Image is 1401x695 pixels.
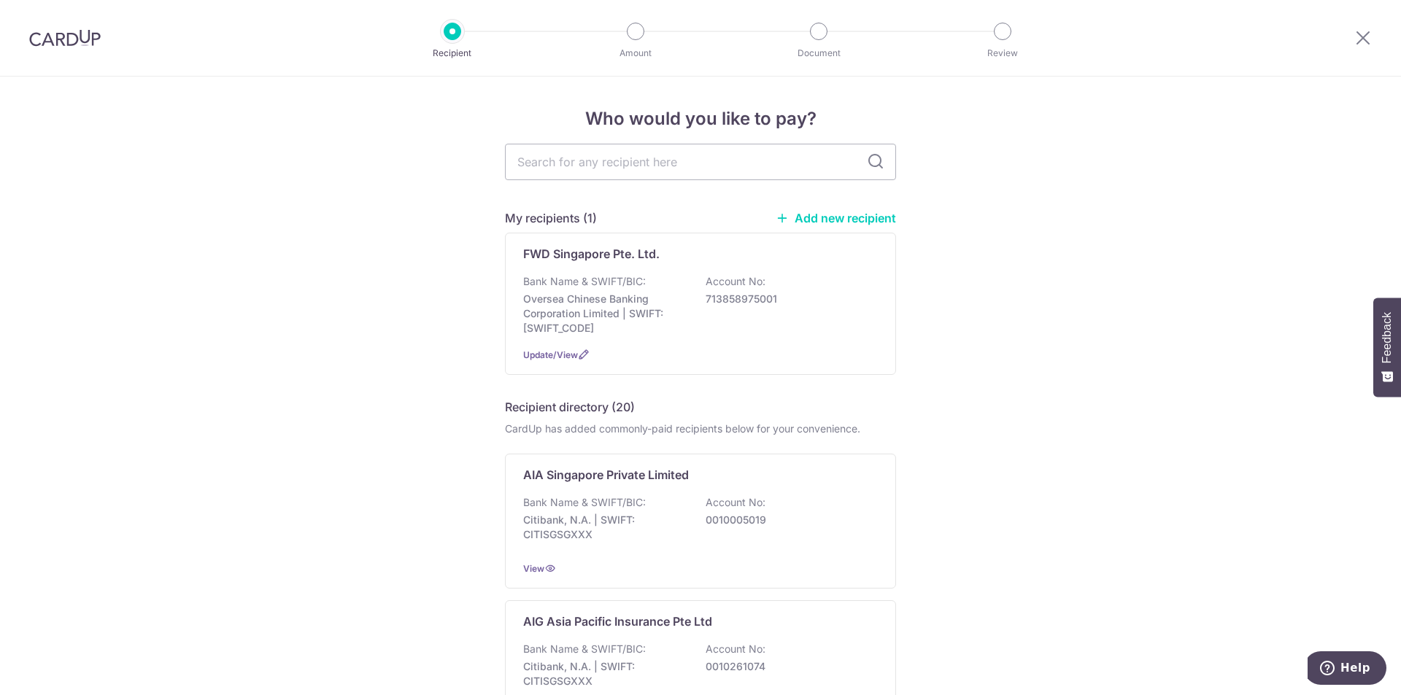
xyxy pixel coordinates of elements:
[523,292,687,335] p: Oversea Chinese Banking Corporation Limited | SWIFT: [SWIFT_CODE]
[398,46,506,61] p: Recipient
[505,209,597,227] h5: My recipients (1)
[505,422,896,436] div: CardUp has added commonly-paid recipients below for your convenience.
[706,659,869,674] p: 0010261074
[523,563,544,574] a: View
[523,513,687,542] p: Citibank, N.A. | SWIFT: CITISGSGXXX
[1381,312,1394,363] span: Feedback
[706,292,869,306] p: 713858975001
[523,659,687,688] p: Citibank, N.A. | SWIFT: CITISGSGXXX
[505,144,896,180] input: Search for any recipient here
[523,274,646,289] p: Bank Name & SWIFT/BIC:
[1308,651,1386,688] iframe: Opens a widget where you can find more information
[29,29,101,47] img: CardUp
[706,513,869,527] p: 0010005019
[1373,298,1401,397] button: Feedback - Show survey
[706,274,765,289] p: Account No:
[523,245,660,263] p: FWD Singapore Pte. Ltd.
[765,46,873,61] p: Document
[706,642,765,656] p: Account No:
[505,106,896,132] h4: Who would you like to pay?
[949,46,1057,61] p: Review
[505,398,635,416] h5: Recipient directory (20)
[523,642,646,656] p: Bank Name & SWIFT/BIC:
[776,211,896,225] a: Add new recipient
[523,349,578,360] a: Update/View
[523,613,712,630] p: AIG Asia Pacific Insurance Pte Ltd
[523,495,646,510] p: Bank Name & SWIFT/BIC:
[523,466,689,484] p: AIA Singapore Private Limited
[706,495,765,510] p: Account No:
[582,46,690,61] p: Amount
